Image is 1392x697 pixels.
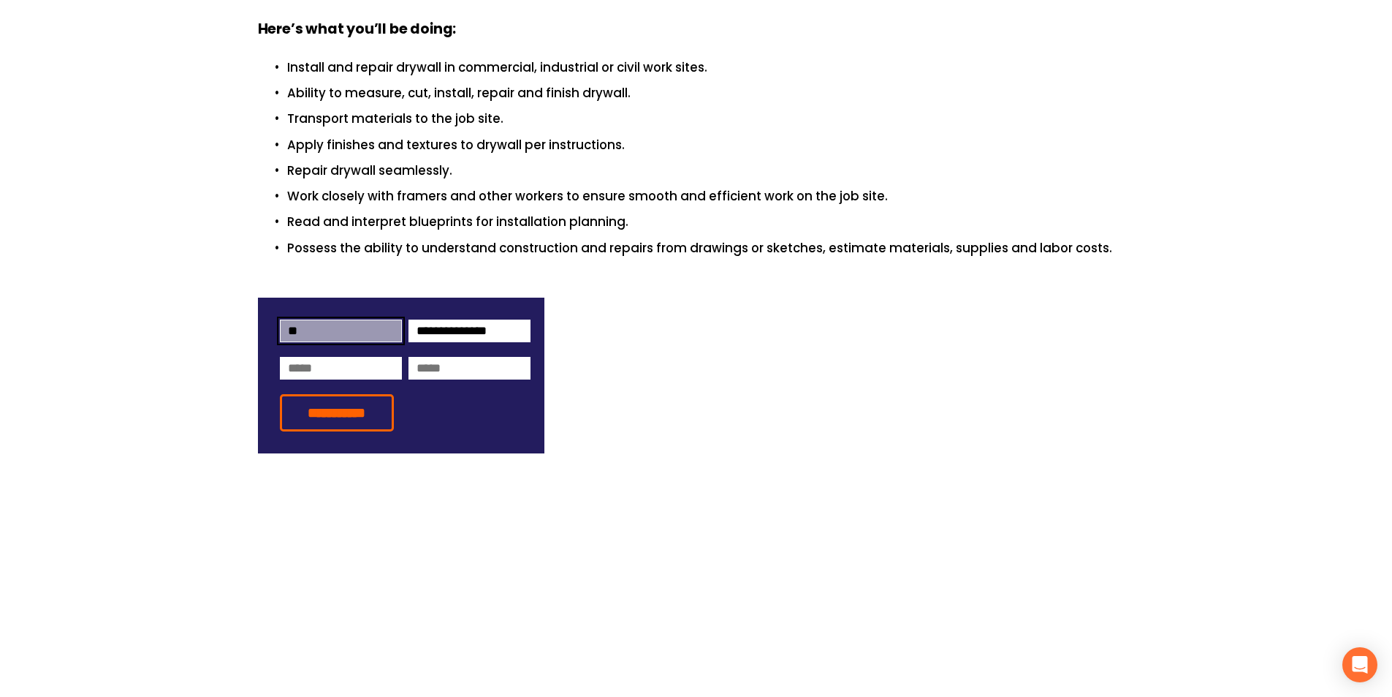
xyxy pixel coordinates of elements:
[287,109,1135,129] p: Transport materials to the job site.
[287,135,1135,155] p: Apply finishes and textures to drywall per instructions.
[1342,647,1377,682] div: Open Intercom Messenger
[287,58,1135,78] p: Install and repair drywall in commercial, industrial or civil work sites.
[287,187,1135,206] p: Work closely with framers and other workers to ensure smooth and efficient work on the job site.
[258,18,457,42] strong: Here’s what you’ll be doing:
[287,212,1135,232] p: Read and interpret blueprints for installation planning.
[287,238,1135,258] p: Possess the ability to understand construction and repairs from drawings or sketches, estimate ma...
[287,83,1135,103] p: Ability to measure, cut, install, repair and finish drywall.
[287,161,1135,181] p: Repair drywall seamlessly.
